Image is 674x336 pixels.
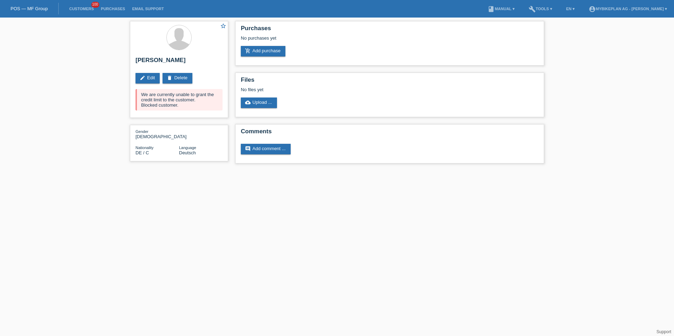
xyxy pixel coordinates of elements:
[136,89,223,110] div: We are currently unable to grant the credit limit to the customer. Blocked customer.
[245,146,251,152] i: comment
[220,23,226,30] a: star_border
[66,7,97,11] a: Customers
[589,6,596,13] i: account_circle
[241,144,291,154] a: commentAdd comment ...
[220,23,226,29] i: star_border
[136,146,153,150] span: Nationality
[97,7,128,11] a: Purchases
[167,75,172,81] i: delete
[241,46,285,56] a: add_shopping_cartAdd purchase
[241,25,538,35] h2: Purchases
[241,35,538,46] div: No purchases yet
[525,7,556,11] a: buildTools ▾
[529,6,536,13] i: build
[128,7,167,11] a: Email Support
[241,98,277,108] a: cloud_uploadUpload ...
[179,150,196,155] span: Deutsch
[136,129,179,139] div: [DEMOGRAPHIC_DATA]
[563,7,578,11] a: EN ▾
[241,76,538,87] h2: Files
[179,146,196,150] span: Language
[91,2,100,8] span: 100
[136,150,149,155] span: Germany / C / 16.05.2009
[241,128,538,139] h2: Comments
[245,48,251,54] i: add_shopping_cart
[136,73,160,83] a: editEdit
[163,73,192,83] a: deleteDelete
[241,87,455,92] div: No files yet
[656,329,671,334] a: Support
[136,129,148,134] span: Gender
[140,75,145,81] i: edit
[245,100,251,105] i: cloud_upload
[136,57,223,67] h2: [PERSON_NAME]
[585,7,670,11] a: account_circleMybikeplan AG - [PERSON_NAME] ▾
[11,6,48,11] a: POS — MF Group
[488,6,495,13] i: book
[484,7,518,11] a: bookManual ▾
